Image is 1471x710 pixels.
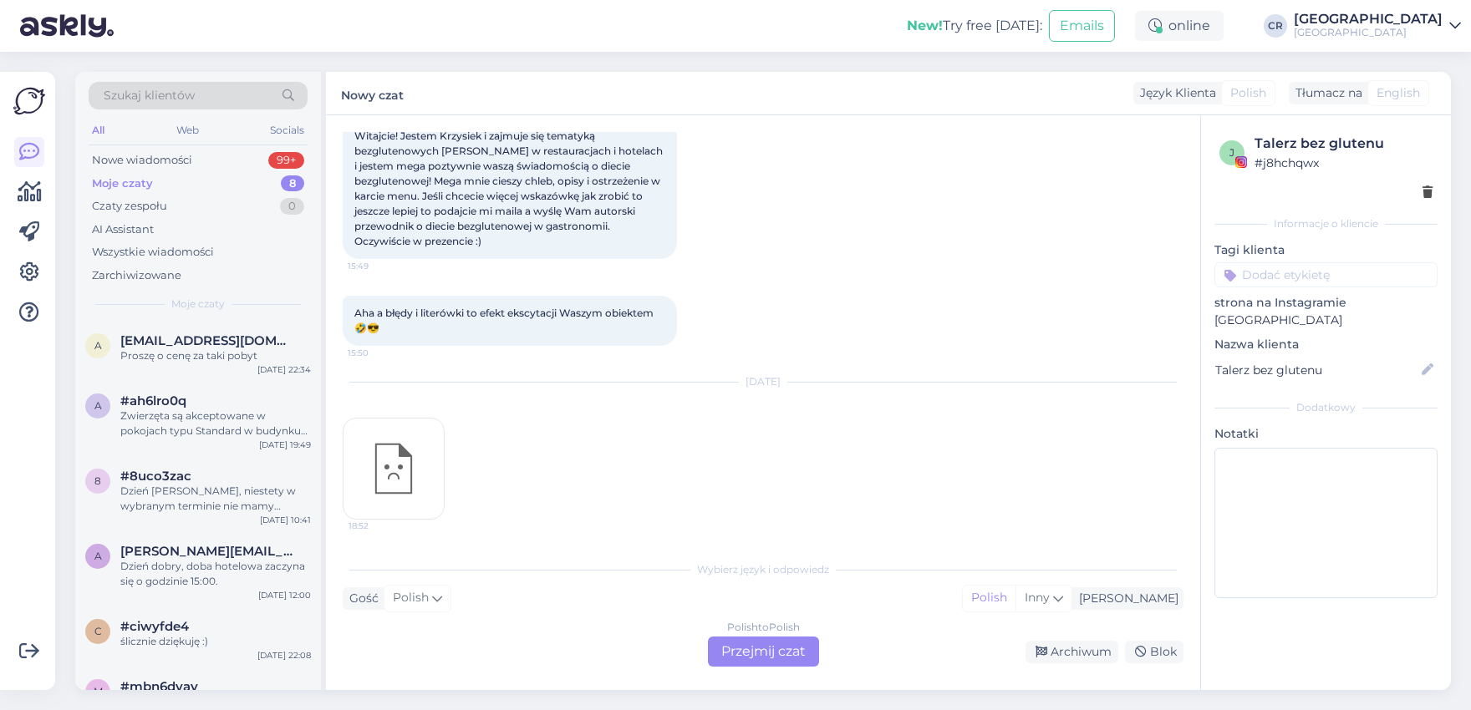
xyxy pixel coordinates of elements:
div: # j8hchqwx [1255,154,1433,172]
div: Wybierz język i odpowiedz [343,562,1183,577]
span: andraszak@o2.pl [120,333,294,348]
div: [DATE] 19:49 [259,439,311,451]
div: Język Klienta [1133,84,1216,102]
div: Archiwum [1026,641,1118,663]
input: Dodać etykietę [1214,262,1438,287]
div: Web [173,119,202,141]
span: English [1377,84,1420,102]
span: Szukaj klientów [104,87,195,104]
div: Proszę o cenę za taki pobyt [120,348,311,363]
input: Dodaj nazwę [1215,361,1418,379]
p: Tagi klienta [1214,241,1438,259]
div: Nowe wiadomości [92,152,192,169]
span: Moje czaty [171,297,225,312]
div: Talerz bez glutenu [1255,134,1433,154]
span: #ciwyfde4 [120,619,189,634]
span: Aha a błędy i literówki to efekt ekscytacji Waszym obiektem 🤣😎 [354,307,656,334]
div: 99+ [268,152,304,169]
div: Przejmij czat [708,636,819,667]
b: New! [907,18,943,33]
div: 0 [280,198,304,215]
div: Moje czaty [92,175,153,192]
div: Zwierzęta są akceptowane w pokojach typu Standard w budynku Wozownia. Natomiast w terminie 19-21.... [120,408,311,439]
span: #8uco3zac [120,469,191,484]
span: #ah6lro0q [120,393,186,408]
div: [GEOGRAPHIC_DATA] [1294,26,1443,39]
p: Nazwa klienta [1214,336,1438,353]
span: Polish [1230,84,1266,102]
div: Gość [343,590,379,607]
span: alicja.kudrycka@wp.pl [120,544,294,559]
div: AI Assistant [92,221,154,238]
img: Askly Logo [13,85,45,117]
div: Dzień [PERSON_NAME], niestety w wybranym terminie nie mamy dostępnych apartamentów. Wolne apartam... [120,484,311,514]
span: 15:49 [348,260,410,272]
div: [GEOGRAPHIC_DATA] [1294,13,1443,26]
div: Tłumacz na [1289,84,1362,102]
span: Inny [1025,590,1050,605]
span: m [94,685,103,697]
div: Czaty zespołu [92,198,167,215]
div: CR [1264,14,1287,38]
button: Emails [1049,10,1115,42]
div: [DATE] 10:41 [260,514,311,526]
span: a [94,550,102,562]
div: online [1135,11,1224,41]
span: a [94,339,102,352]
span: a [94,399,102,412]
div: ślicznie dziękuję :) [120,634,311,649]
div: Dodatkowy [1214,400,1438,415]
span: 18:52 [349,520,411,532]
div: Zarchiwizowane [92,267,181,284]
div: 8 [281,175,304,192]
span: 15:50 [348,347,410,359]
span: #mbn6dvav [120,679,198,694]
div: All [89,119,108,141]
div: Wszystkie wiadomości [92,244,214,261]
div: [PERSON_NAME] [1072,590,1178,607]
a: [GEOGRAPHIC_DATA][GEOGRAPHIC_DATA] [1294,13,1461,39]
div: [DATE] [343,374,1183,389]
span: 8 [94,474,101,487]
div: Polish [963,586,1015,611]
span: c [94,625,102,637]
p: [GEOGRAPHIC_DATA] [1214,312,1438,329]
div: [DATE] 12:00 [258,589,311,601]
span: Polish [393,589,429,607]
p: strona na Instagramie [1214,294,1438,312]
span: j [1229,146,1234,159]
div: Dzień dobry, doba hotelowa zaczyna się o godzinie 15:00. [120,559,311,589]
label: Nowy czat [341,82,404,104]
div: [DATE] 22:08 [257,649,311,662]
div: Try free [DATE]: [907,16,1042,36]
div: Blok [1125,641,1183,663]
div: Socials [267,119,308,141]
p: Notatki [1214,425,1438,443]
div: Polish to Polish [727,620,800,635]
div: Informacje o kliencie [1214,216,1438,231]
div: [DATE] 22:34 [257,363,311,376]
